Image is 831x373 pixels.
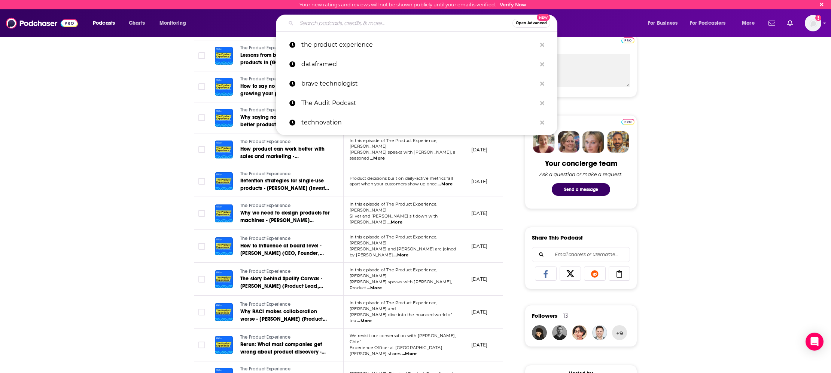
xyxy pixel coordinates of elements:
a: The Product Experience [240,45,330,52]
a: The Product Experience [240,268,330,275]
a: the product experience [276,35,557,55]
img: User Profile [805,15,821,31]
span: In this episode of The Product Experience, [PERSON_NAME] [350,267,437,278]
img: Podchaser - Follow, Share and Rate Podcasts [6,16,78,30]
a: How to influence at board level - [PERSON_NAME] (CEO, Founder, Vizory, Prospection, Oracle) [240,242,330,257]
p: [DATE] [471,309,487,315]
img: Jules Profile [582,131,604,153]
a: The Product Experience [240,107,330,114]
span: In this episode of The Product Experience, [PERSON_NAME] [350,234,437,246]
a: The Product Experience [240,139,330,145]
span: Toggle select row [198,243,205,250]
p: [DATE] [471,178,487,185]
p: the product experience [301,35,536,55]
div: Your new ratings and reviews will not be shown publicly until your email is verified. [299,2,526,7]
p: dataframed [301,55,536,74]
span: Toggle select row [198,210,205,217]
a: Pro website [621,118,634,125]
span: Toggle select row [198,83,205,90]
span: Toggle select row [198,342,205,348]
span: apart when your customers show up once [350,181,437,186]
img: Podchaser Pro [621,37,634,43]
span: The Product Experience [240,366,290,372]
a: The story behind Spotify Canvas - [PERSON_NAME] (Product Lead, Spotify) [240,275,330,290]
p: [DATE] [471,342,487,348]
p: The Audit Podcast [301,93,536,113]
span: Toggle select row [198,146,205,153]
span: The Product Experience [240,107,290,112]
button: open menu [685,17,737,29]
span: The Product Experience [240,45,290,50]
p: brave technologist [301,74,536,93]
a: productmarketing [552,325,567,340]
a: Share on Facebook [535,266,557,281]
span: Charts [129,18,145,28]
a: The Audit Podcast [276,93,557,113]
a: Copy Link [609,266,630,281]
span: Why RACI makes collaboration worse - [PERSON_NAME] (Product Operations Consultant) [240,308,327,330]
span: ...More [370,155,385,161]
span: For Business [648,18,678,28]
span: In this episode of The Product Experience, [PERSON_NAME] [350,138,437,149]
p: [DATE] [471,210,487,216]
a: Pro website [621,36,634,43]
input: Search podcasts, credits, & more... [296,17,512,29]
img: JoeFields [592,325,607,340]
button: open menu [154,17,196,29]
a: inkspillr [532,325,547,340]
img: Sydney Profile [533,131,555,153]
p: [DATE] [471,276,487,282]
button: +9 [612,325,627,340]
a: Share on X/Twitter [560,266,581,281]
span: Lessons from building healthcare products in [GEOGRAPHIC_DATA] - [PERSON_NAME] (Lead Product Mana... [240,52,329,81]
div: Your concierge team [545,159,617,168]
a: Rerun: What most companies get wrong about product discovery - [PERSON_NAME] (SVP of Product, Tide) [240,341,330,356]
span: Why saying no to customers builds better products – [PERSON_NAME] (CPTO, Irembo) [240,114,329,135]
p: [DATE] [471,243,487,249]
label: My Notes [532,41,630,54]
span: Monitoring [159,18,186,28]
a: The Product Experience [240,301,330,308]
span: Rerun: What most companies get wrong about product discovery - [PERSON_NAME] (SVP of Product, Tide) [240,341,326,370]
span: The Product Experience [240,203,290,208]
span: Product decisions built on daily-active metrics fall [350,176,453,181]
span: [PERSON_NAME] speaks with [PERSON_NAME], Product [350,279,452,290]
a: dataframed [276,55,557,74]
a: technovation [276,113,557,132]
span: ...More [393,252,408,258]
span: The Product Experience [240,269,290,274]
img: Jon Profile [607,131,629,153]
span: Silver and [PERSON_NAME] sit down with [PERSON_NAME] [350,213,438,225]
span: For Podcasters [690,18,726,28]
a: How to say no to customers when growing your product - [PERSON_NAME] (Chief Product and Engineeri... [240,83,330,98]
span: More [742,18,755,28]
p: technovation [301,113,536,132]
span: How to say no to customers when growing your product - [PERSON_NAME] (Chief Product and Engineeri... [240,83,329,112]
button: Show profile menu [805,15,821,31]
a: Share on Reddit [584,266,606,281]
a: brave technologist [276,74,557,93]
a: How product can work better with sales and marketing - [PERSON_NAME] (Advisor, [PERSON_NAME] Coll... [240,145,330,160]
span: The Product Experience [240,171,290,176]
span: [PERSON_NAME] and [PERSON_NAME] are joined by [PERSON_NAME] [350,246,456,258]
span: [PERSON_NAME] speaks with [PERSON_NAME], a seasoned [350,149,455,161]
button: open menu [88,17,125,29]
button: open menu [737,17,764,29]
span: In this episode of The Product Experience, [PERSON_NAME] [350,201,437,213]
span: Logged in as charlottestone [805,15,821,31]
span: Why we need to design products for machines - [PERSON_NAME] (Executive Director, Standard Charter... [240,210,330,238]
span: ...More [387,219,402,225]
button: Open AdvancedNew [512,19,550,28]
span: ...More [357,318,372,324]
button: open menu [643,17,687,29]
span: Retention strategies for single-use products - [PERSON_NAME] (Investor and Advisor, Atlys) [240,178,330,199]
h3: Share This Podcast [532,234,583,241]
a: The Product Experience [240,334,330,341]
span: Followers [532,312,557,319]
div: 13 [563,312,568,319]
span: The story behind Spotify Canvas - [PERSON_NAME] (Product Lead, Spotify) [240,275,323,297]
span: Experience Officer at [GEOGRAPHIC_DATA]. [PERSON_NAME] shares [350,345,443,356]
a: The Product Experience [240,76,330,83]
span: The Product Experience [240,139,290,144]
